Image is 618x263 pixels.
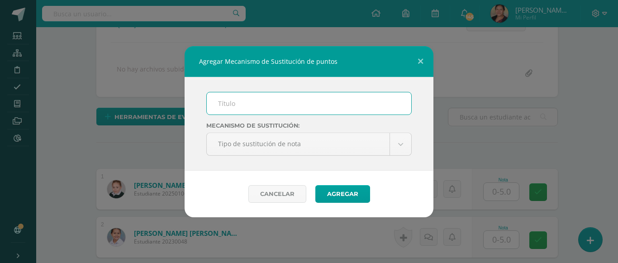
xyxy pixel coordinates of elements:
[207,133,411,155] a: Tipo de sustitución de nota
[207,92,411,115] input: Título
[408,46,433,77] button: Close (Esc)
[218,133,378,154] span: Tipo de sustitución de nota
[185,46,433,77] div: Agregar Mecanismo de Sustitución de puntos
[315,185,370,203] button: Agregar
[206,122,412,129] label: Mecanismo de sustitución:
[248,185,306,203] a: Cancelar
